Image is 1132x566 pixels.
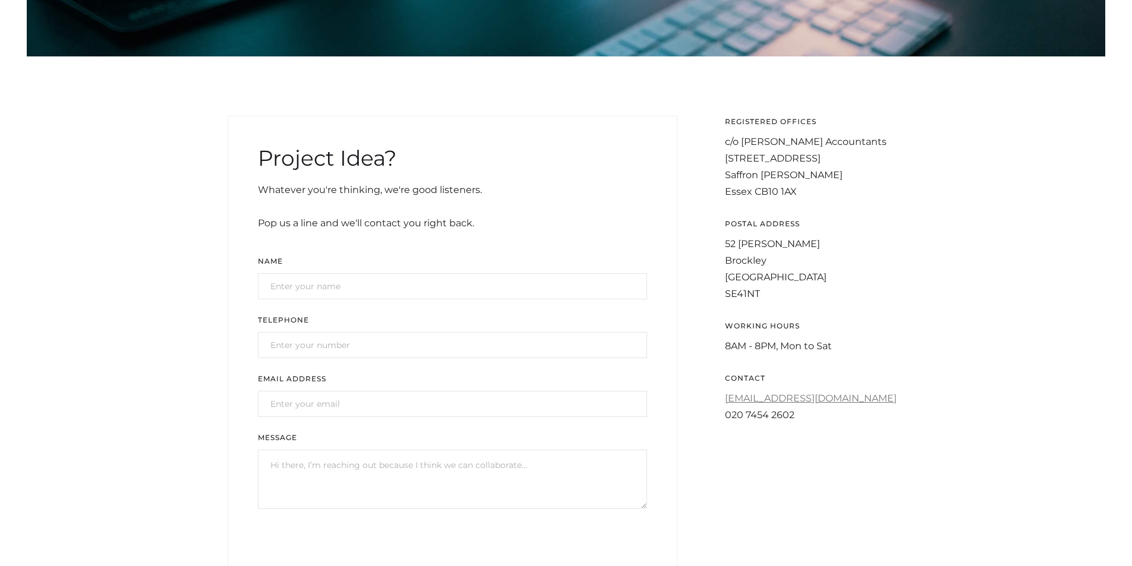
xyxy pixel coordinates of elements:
[258,391,647,417] input: Enter your email
[725,393,897,404] a: [EMAIL_ADDRESS][DOMAIN_NAME]
[725,372,905,384] div: CONTACT
[258,314,647,326] label: TELEPHONE
[258,255,647,267] label: Name
[258,332,647,358] input: Enter your number
[725,320,905,332] div: WORKING HOURS
[725,218,905,230] div: postal address
[725,407,905,423] div: 020 7454 2602
[258,182,647,232] div: Whatever you're thinking, we're good listeners. Pop us a line and we'll contact you right back.
[725,236,905,302] div: 52 [PERSON_NAME] Brockley [GEOGRAPHIC_DATA] SE41NT
[258,432,647,444] label: Message
[725,338,905,355] div: 8AM - 8PM, Mon to Sat
[258,143,647,173] h2: Project Idea?
[258,373,647,385] label: Email Address
[725,116,905,128] div: registered offices
[258,273,647,299] input: Enter your name
[725,134,905,200] div: c/o [PERSON_NAME] Accountants [STREET_ADDRESS] Saffron [PERSON_NAME] Essex CB10 1AX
